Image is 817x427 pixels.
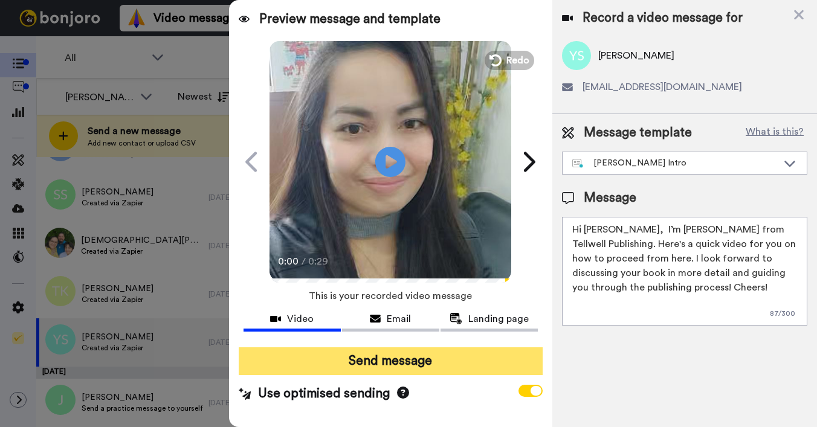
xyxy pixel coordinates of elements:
textarea: Hi [PERSON_NAME], I’m [PERSON_NAME] from Tellwell Publishing. Here's a quick video for you on how... [562,217,807,326]
span: 0:00 [278,254,299,269]
span: Message template [584,124,692,142]
span: 0:29 [308,254,329,269]
span: Message [584,189,636,207]
button: What is this? [742,124,807,142]
span: This is your recorded video message [309,283,472,309]
button: Send message [239,347,543,375]
span: / [302,254,306,269]
div: [PERSON_NAME] Intro [572,157,778,169]
span: Video [287,312,314,326]
span: Email [387,312,411,326]
span: [EMAIL_ADDRESS][DOMAIN_NAME] [583,80,742,94]
span: Landing page [468,312,529,326]
img: nextgen-template.svg [572,159,584,169]
span: Use optimised sending [258,385,390,403]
